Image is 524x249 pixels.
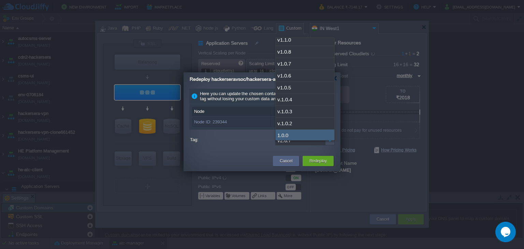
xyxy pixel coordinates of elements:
[190,76,316,82] span: Redeploy hackerseravsoc/hackersera-atc-client containers
[276,118,334,130] div: v.1.0.2
[276,34,334,46] div: v1.1.0
[276,130,334,141] div: 1.0.0
[276,70,334,82] div: v1.0.6
[495,222,517,242] iframe: chat widget
[271,118,332,127] div: v2.6.7
[192,118,271,127] div: Node ID: 239344
[276,46,334,58] div: v1.0.8
[190,135,274,144] label: Tag:
[271,107,332,116] div: Tag
[192,107,271,116] div: Node
[189,89,335,104] div: Here you can update the chosen containers to another template tag without losing your custom data...
[276,82,334,94] div: v1.0.5
[276,58,334,70] div: v1.0.7
[276,94,334,106] div: v.1.0.4
[280,158,292,164] button: Cancel
[309,158,327,164] button: Redeploy
[276,106,334,118] div: v.1.0.3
